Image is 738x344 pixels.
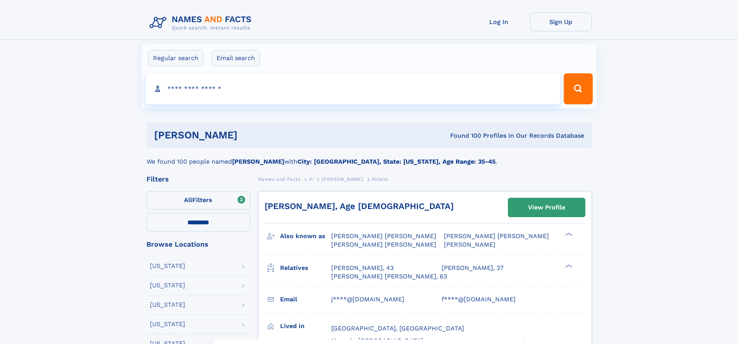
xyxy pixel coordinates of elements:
b: City: [GEOGRAPHIC_DATA], State: [US_STATE], Age Range: 35-45 [298,158,495,165]
a: [PERSON_NAME] [PERSON_NAME], 63 [331,272,447,281]
label: Filters [146,191,250,210]
label: Regular search [148,50,203,66]
div: Found 100 Profiles In Our Records Database [344,131,584,140]
span: Foteini [372,176,388,182]
span: [PERSON_NAME] [322,176,363,182]
span: [PERSON_NAME] [PERSON_NAME] [331,232,436,240]
h3: Also known as [280,230,331,243]
span: [PERSON_NAME] [PERSON_NAME] [331,241,436,248]
a: [PERSON_NAME], Age [DEMOGRAPHIC_DATA] [265,201,454,211]
input: search input [146,73,561,104]
a: Names and Facts [258,174,301,184]
label: Email search [212,50,260,66]
a: H [309,174,313,184]
div: ❯ [563,232,573,237]
h3: Lived in [280,320,331,333]
div: Filters [146,176,250,183]
button: Search Button [564,73,592,104]
h1: [PERSON_NAME] [154,130,344,140]
span: [PERSON_NAME] [444,241,495,248]
div: Browse Locations [146,241,250,248]
span: H [309,176,313,182]
span: [GEOGRAPHIC_DATA], [GEOGRAPHIC_DATA] [331,325,464,332]
div: View Profile [528,199,565,216]
div: [US_STATE] [150,302,185,308]
a: Log In [468,12,530,31]
span: [PERSON_NAME] [PERSON_NAME] [444,232,549,240]
h3: Email [280,293,331,306]
h3: Relatives [280,261,331,275]
a: [PERSON_NAME], 43 [331,264,394,272]
a: [PERSON_NAME], 27 [442,264,504,272]
span: All [184,196,192,204]
div: [US_STATE] [150,263,185,269]
a: [PERSON_NAME] [322,174,363,184]
div: [US_STATE] [150,282,185,289]
a: View Profile [508,198,585,217]
div: [US_STATE] [150,321,185,327]
div: We found 100 people named with . [146,148,592,166]
div: ❯ [563,263,573,268]
a: Sign Up [530,12,592,31]
img: Logo Names and Facts [146,12,258,33]
b: [PERSON_NAME] [232,158,284,165]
